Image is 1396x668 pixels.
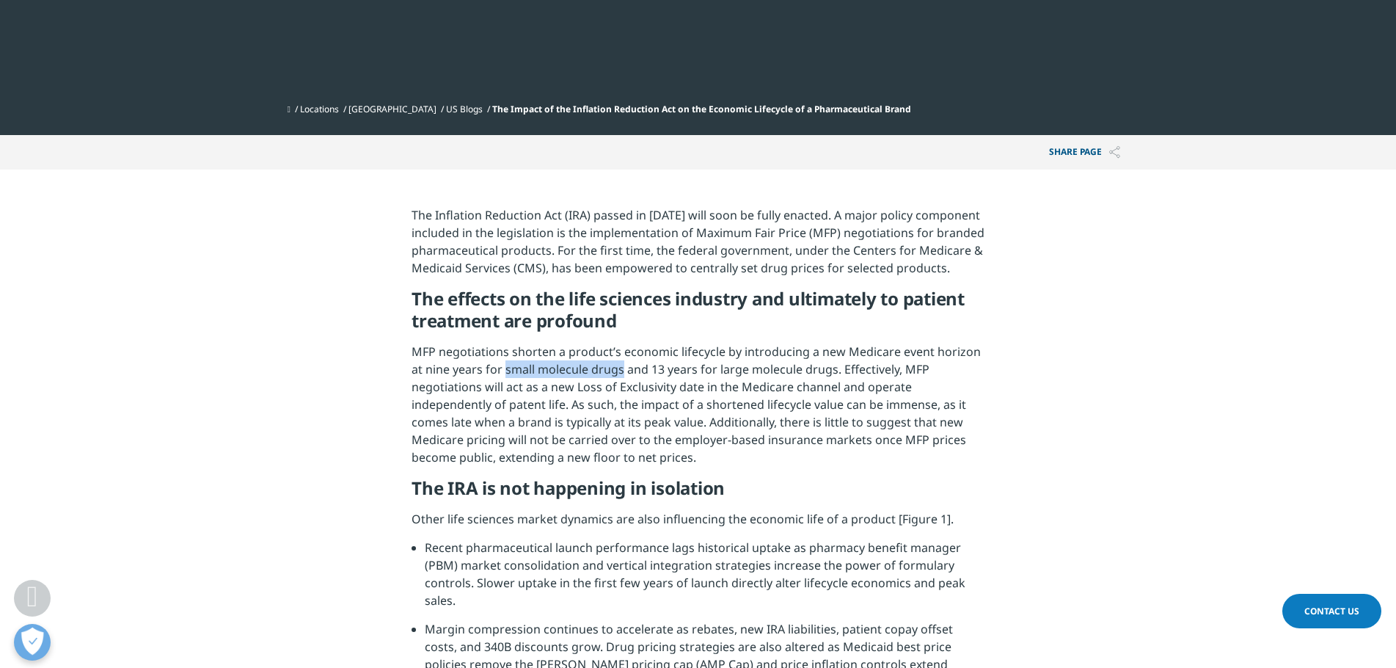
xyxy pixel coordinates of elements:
[300,103,339,115] a: Locations
[348,103,436,115] a: [GEOGRAPHIC_DATA]
[1304,605,1359,617] span: Contact Us
[1282,594,1381,628] a: Contact Us
[412,477,984,510] h5: The IRA is not happening in isolation
[1109,146,1120,159] img: Share PAGE
[1038,135,1131,170] p: Share PAGE
[425,539,984,620] li: Recent pharmaceutical launch performance lags historical uptake as pharmacy benefit manager (PBM)...
[14,624,51,661] button: Open Preferences
[1038,135,1131,170] button: Share PAGEShare PAGE
[412,206,984,288] p: The Inflation Reduction Act (IRA) passed in [DATE] will soon be fully enacted. A major policy com...
[446,103,483,115] a: US Blogs
[492,103,911,115] span: The Impact of the Inflation Reduction Act on the Economic Lifecycle of a Pharmaceutical Brand
[412,510,984,539] p: Other life sciences market dynamics are also influencing the economic life of a product [Figure 1].
[412,288,984,343] h5: The effects on the life sciences industry and ultimately to patient treatment are profound
[412,343,984,477] p: MFP negotiations shorten a product’s economic lifecycle by introducing a new Medicare event horiz...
